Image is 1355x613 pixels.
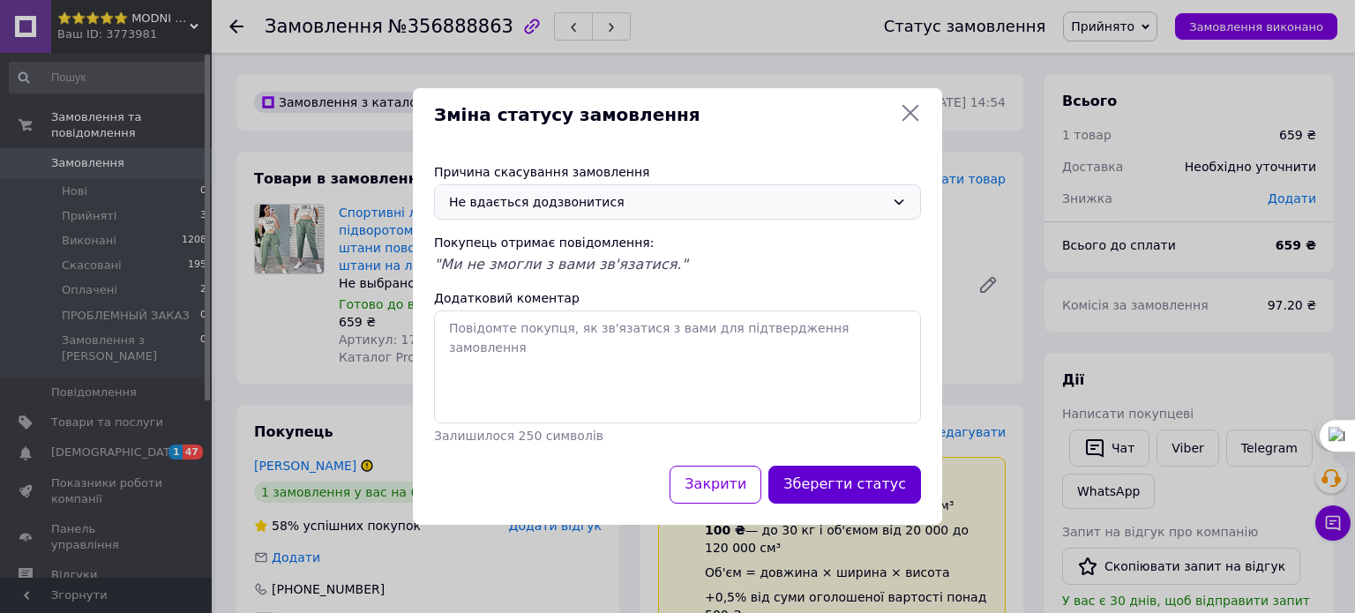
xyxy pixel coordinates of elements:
button: Зберегти статус [768,466,921,504]
div: Не вдається додзвонитися [449,192,885,212]
span: Залишилося 250 символів [434,429,603,443]
button: Закрити [670,466,761,504]
div: Покупець отримає повідомлення: [434,234,921,251]
div: Причина скасування замовлення [434,163,921,181]
span: "Ми не змогли з вами зв'язатися." [434,256,688,273]
span: Зміна статусу замовлення [434,102,893,128]
label: Додатковий коментар [434,291,580,305]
